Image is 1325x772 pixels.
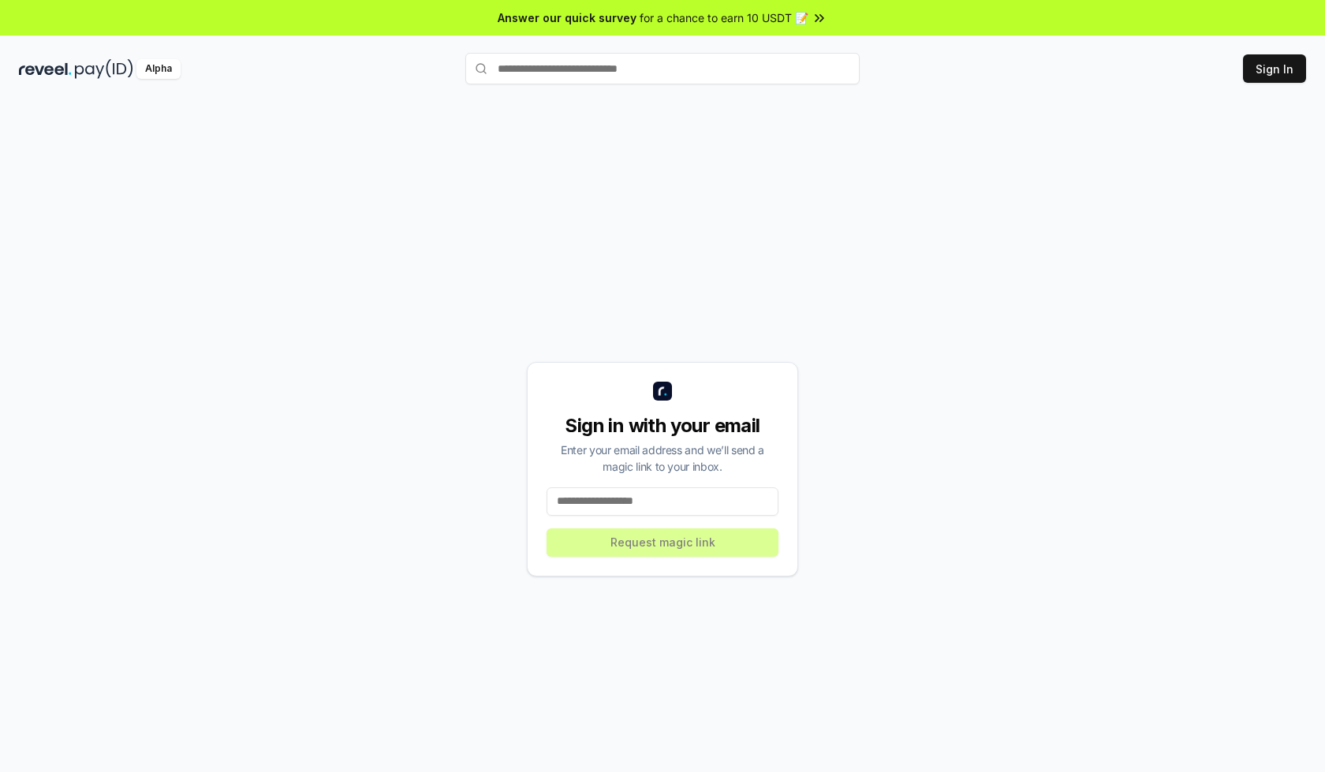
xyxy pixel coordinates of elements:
[19,59,72,79] img: reveel_dark
[640,9,808,26] span: for a chance to earn 10 USDT 📝
[547,442,778,475] div: Enter your email address and we’ll send a magic link to your inbox.
[653,382,672,401] img: logo_small
[498,9,636,26] span: Answer our quick survey
[136,59,181,79] div: Alpha
[75,59,133,79] img: pay_id
[1243,54,1306,83] button: Sign In
[547,413,778,438] div: Sign in with your email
